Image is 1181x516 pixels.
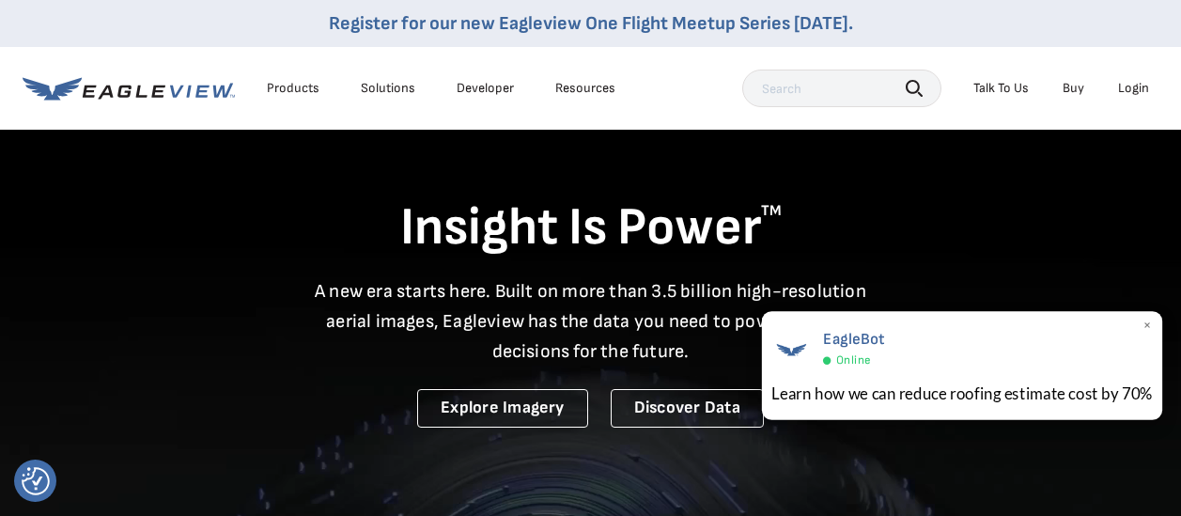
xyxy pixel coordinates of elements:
div: Login [1118,80,1149,97]
a: Discover Data [611,389,764,428]
h1: Insight Is Power [23,195,1158,261]
div: Resources [555,80,615,97]
input: Search [742,70,941,107]
div: Solutions [361,80,415,97]
div: Talk To Us [973,80,1029,97]
a: Buy [1063,80,1084,97]
div: Products [267,80,319,97]
span: EagleBot [822,330,884,349]
a: Register for our new Eagleview One Flight Meetup Series [DATE]. [329,12,853,35]
a: Explore Imagery [417,389,588,428]
img: Revisit consent button [22,467,50,495]
div: Learn how we can reduce roofing estimate cost by 70% [771,382,1153,405]
a: Developer [457,80,514,97]
p: A new era starts here. Built on more than 3.5 billion high-resolution aerial images, Eagleview ha... [303,276,878,367]
img: EagleBot [771,330,811,369]
span: × [1142,317,1153,336]
button: Consent Preferences [22,467,50,495]
sup: TM [761,202,782,220]
span: Online [835,353,870,368]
